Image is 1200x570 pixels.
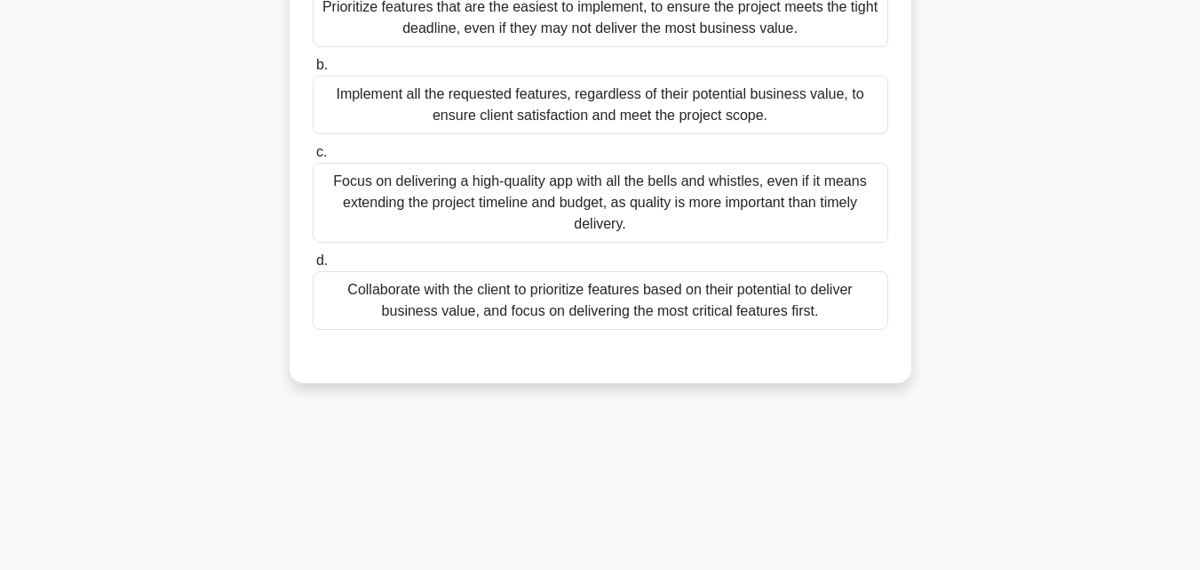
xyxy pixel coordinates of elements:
span: d. [316,253,328,268]
div: Implement all the requested features, regardless of their potential business value, to ensure cli... [313,76,888,134]
span: c. [316,144,327,159]
div: Collaborate with the client to prioritize features based on their potential to deliver business v... [313,271,888,330]
span: b. [316,57,328,72]
div: Focus on delivering a high-quality app with all the bells and whistles, even if it means extendin... [313,163,888,243]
